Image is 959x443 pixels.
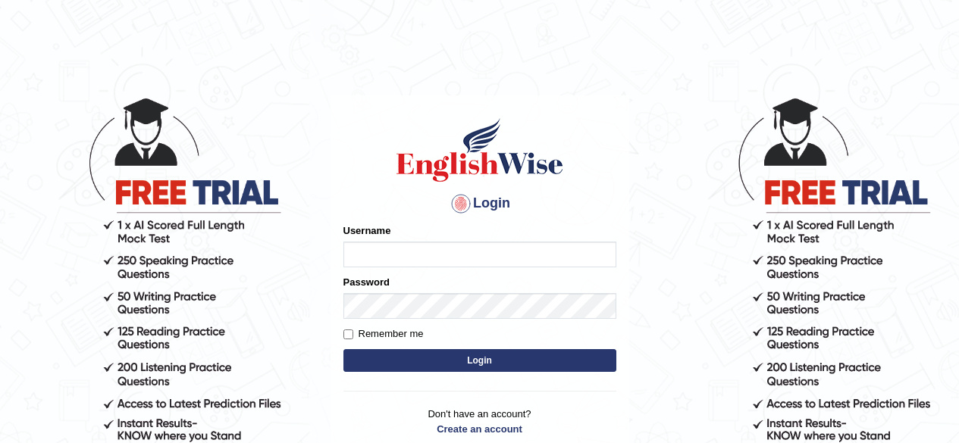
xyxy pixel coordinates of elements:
[343,349,616,372] button: Login
[343,329,353,339] input: Remember me
[343,422,616,436] a: Create an account
[343,275,390,289] label: Password
[343,192,616,216] h4: Login
[343,223,391,238] label: Username
[343,326,424,342] label: Remember me
[393,116,566,184] img: Logo of English Wise sign in for intelligent practice with AI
